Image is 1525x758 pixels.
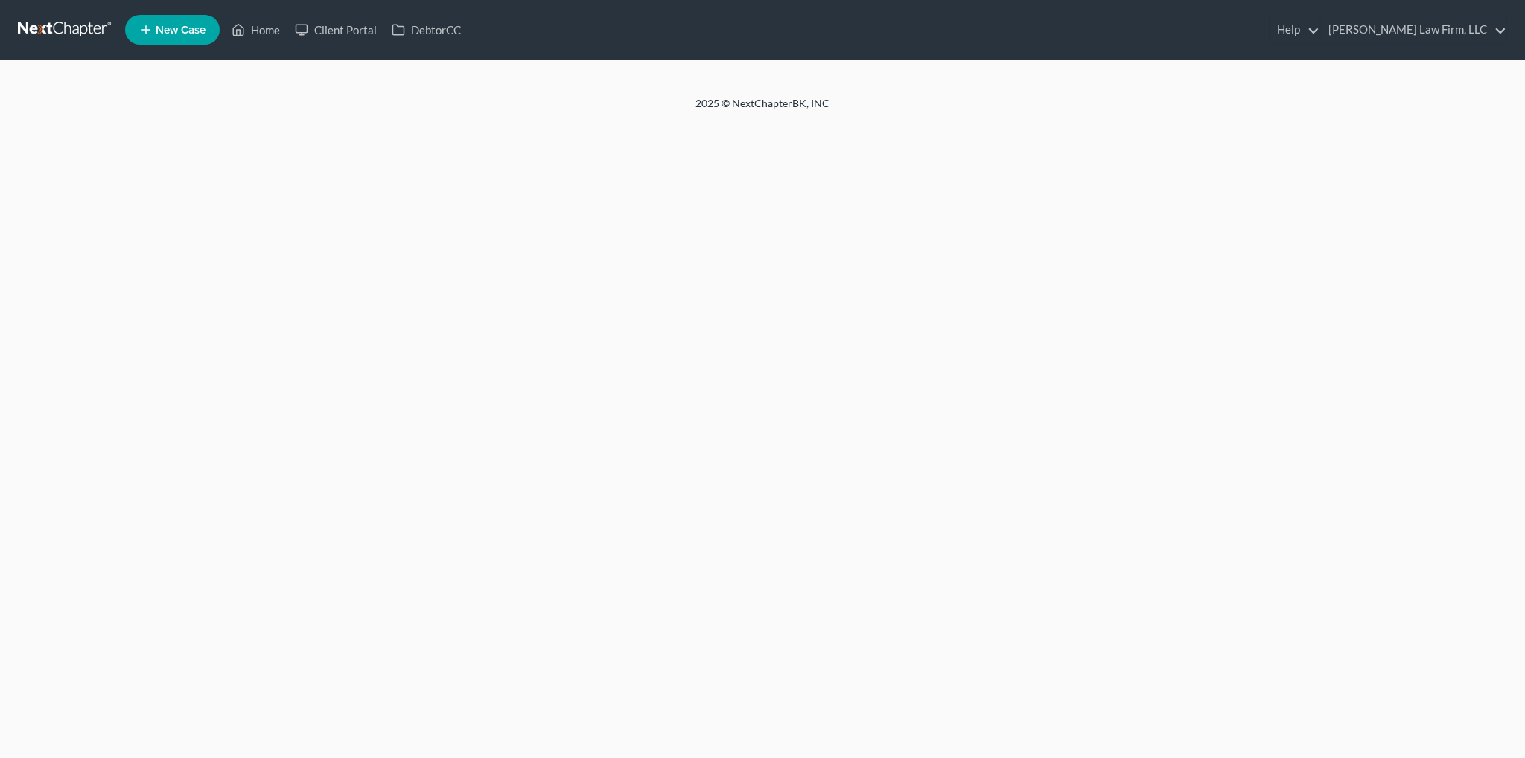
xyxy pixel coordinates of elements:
[224,16,287,43] a: Home
[384,16,468,43] a: DebtorCC
[1321,16,1506,43] a: [PERSON_NAME] Law Firm, LLC
[287,16,384,43] a: Client Portal
[338,96,1187,123] div: 2025 © NextChapterBK, INC
[125,15,220,45] new-legal-case-button: New Case
[1270,16,1319,43] a: Help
